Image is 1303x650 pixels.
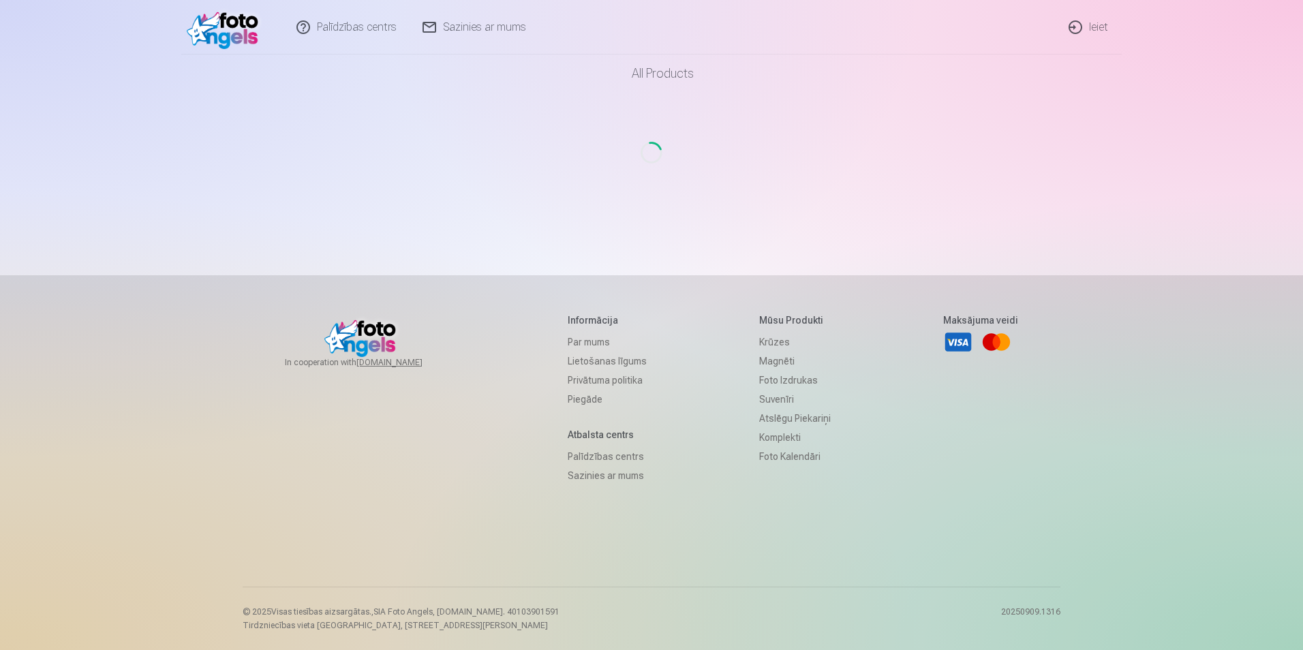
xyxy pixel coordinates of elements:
a: Visa [943,327,973,357]
a: Mastercard [981,327,1011,357]
h5: Maksājuma veidi [943,313,1018,327]
a: [DOMAIN_NAME] [356,357,455,368]
a: Komplekti [759,428,831,447]
a: Foto izdrukas [759,371,831,390]
h5: Informācija [568,313,647,327]
a: Privātuma politika [568,371,647,390]
a: Krūzes [759,332,831,352]
span: In cooperation with [285,357,455,368]
p: © 2025 Visas tiesības aizsargātas. , [243,606,559,617]
span: SIA Foto Angels, [DOMAIN_NAME]. 40103901591 [373,607,559,617]
a: Suvenīri [759,390,831,409]
a: Sazinies ar mums [568,466,647,485]
p: Tirdzniecības vieta [GEOGRAPHIC_DATA], [STREET_ADDRESS][PERSON_NAME] [243,620,559,631]
a: Foto kalendāri [759,447,831,466]
img: /v1 [187,5,265,49]
h5: Atbalsta centrs [568,428,647,442]
a: Piegāde [568,390,647,409]
a: Palīdzības centrs [568,447,647,466]
a: All products [594,55,710,93]
a: Atslēgu piekariņi [759,409,831,428]
a: Lietošanas līgums [568,352,647,371]
p: 20250909.1316 [1001,606,1060,631]
a: Par mums [568,332,647,352]
a: Magnēti [759,352,831,371]
h5: Mūsu produkti [759,313,831,327]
